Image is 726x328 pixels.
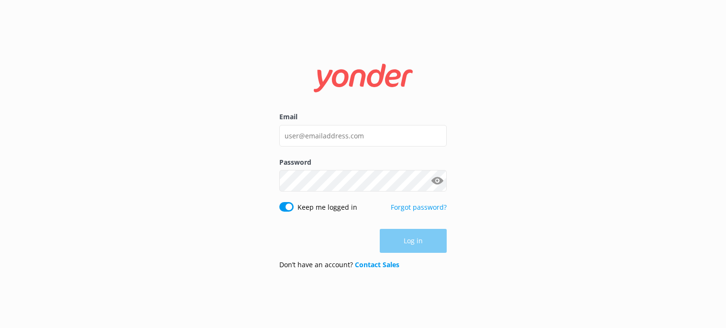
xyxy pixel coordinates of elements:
label: Keep me logged in [297,202,357,213]
label: Password [279,157,447,168]
a: Forgot password? [391,203,447,212]
button: Show password [428,171,447,191]
label: Email [279,112,447,122]
input: user@emailaddress.com [279,125,447,147]
a: Contact Sales [355,260,399,269]
p: Don’t have an account? [279,260,399,270]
